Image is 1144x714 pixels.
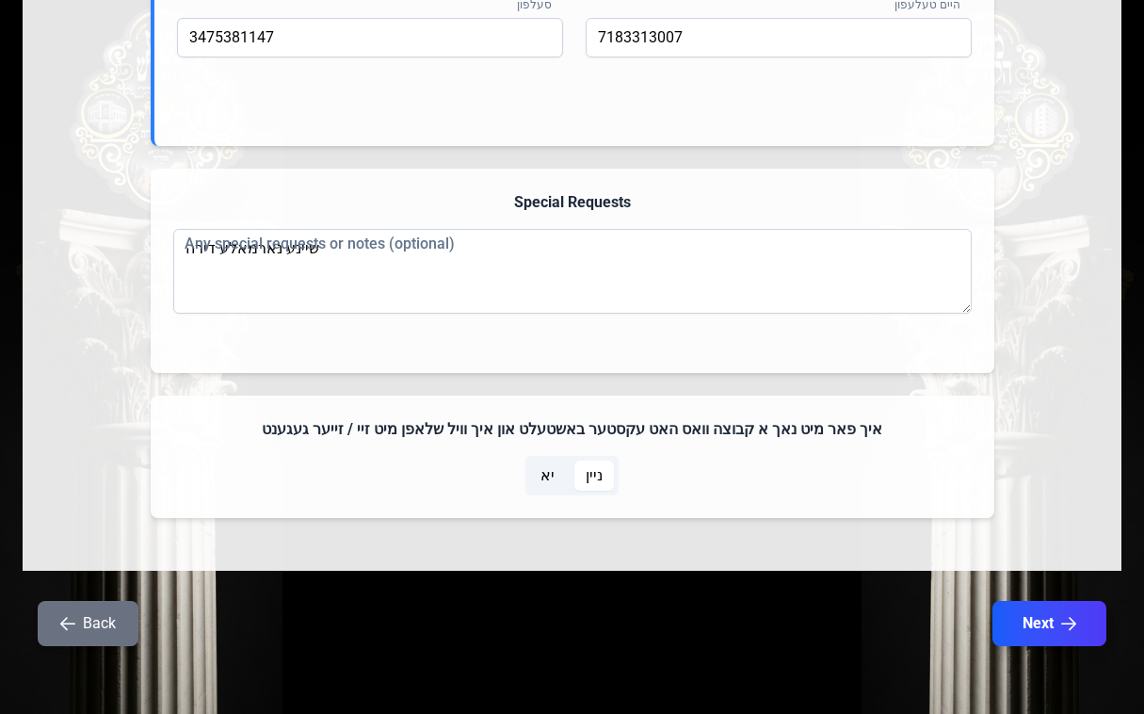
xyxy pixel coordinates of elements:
[173,418,972,441] h4: איך פאר מיט נאך א קבוצה וואס האט עקסטער באשטעלט און איך וויל שלאפן מיט זיי / זייער געגענט
[571,456,619,495] p-togglebutton: ניין
[586,464,603,487] span: ניין
[992,601,1106,646] button: Next
[173,191,972,214] h4: Special Requests
[540,464,555,487] span: יא
[38,601,138,646] button: Back
[525,456,571,495] p-togglebutton: יא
